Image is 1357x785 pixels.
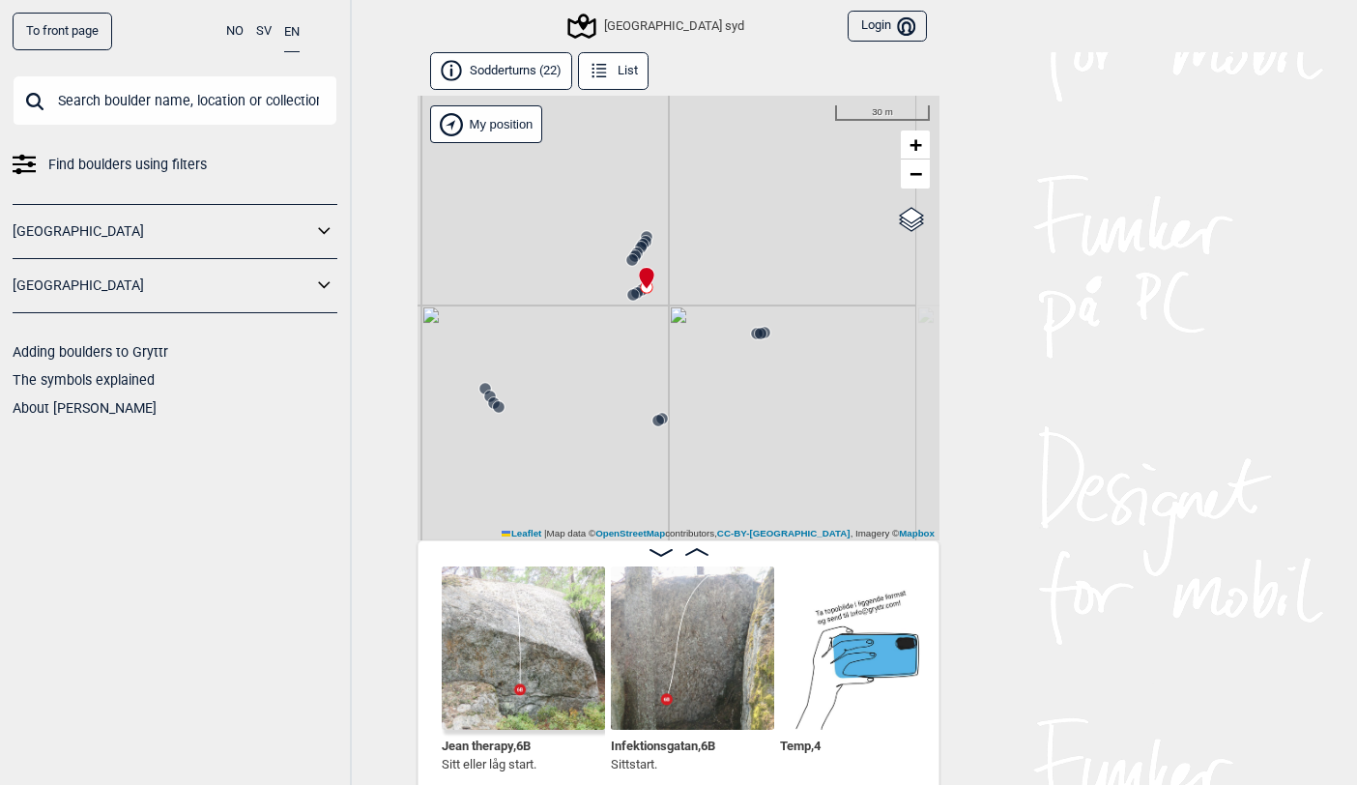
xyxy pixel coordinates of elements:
[909,132,922,157] span: +
[835,105,930,121] div: 30 m
[611,755,715,774] p: Sittstart.
[48,151,207,179] span: Find boulders using filters
[544,528,547,538] span: |
[13,13,112,50] a: To front page
[848,11,927,43] button: Login
[611,567,774,730] img: Infektionsgatan
[497,527,939,540] div: Map data © contributors, , Imagery ©
[901,160,930,189] a: Zoom out
[578,52,649,90] button: List
[442,567,605,730] img: Jean therapy
[430,52,572,90] button: Sodderturns (22)
[893,198,930,241] a: Layers
[901,131,930,160] a: Zoom in
[909,161,922,186] span: −
[13,218,312,246] a: [GEOGRAPHIC_DATA]
[442,735,531,753] span: Jean therapy , 6B
[13,75,337,126] input: Search boulder name, location or collection
[780,735,821,753] span: Temp , 4
[256,13,272,50] button: SV
[13,272,312,300] a: [GEOGRAPHIC_DATA]
[284,13,300,52] button: EN
[442,755,536,774] p: Sitt eller låg start.
[899,528,935,538] a: Mapbox
[13,151,337,179] a: Find boulders using filters
[430,105,542,143] div: Show my position
[717,528,851,538] a: CC-BY-[GEOGRAPHIC_DATA]
[226,13,244,50] button: NO
[780,567,943,730] img: Bilde Mangler
[13,344,168,360] a: Adding boulders to Gryttr
[595,528,665,538] a: OpenStreetMap
[502,528,541,538] a: Leaflet
[13,372,155,388] a: The symbols explained
[611,735,715,753] span: Infektionsgatan , 6B
[13,400,157,416] a: About [PERSON_NAME]
[570,15,743,38] div: [GEOGRAPHIC_DATA] syd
